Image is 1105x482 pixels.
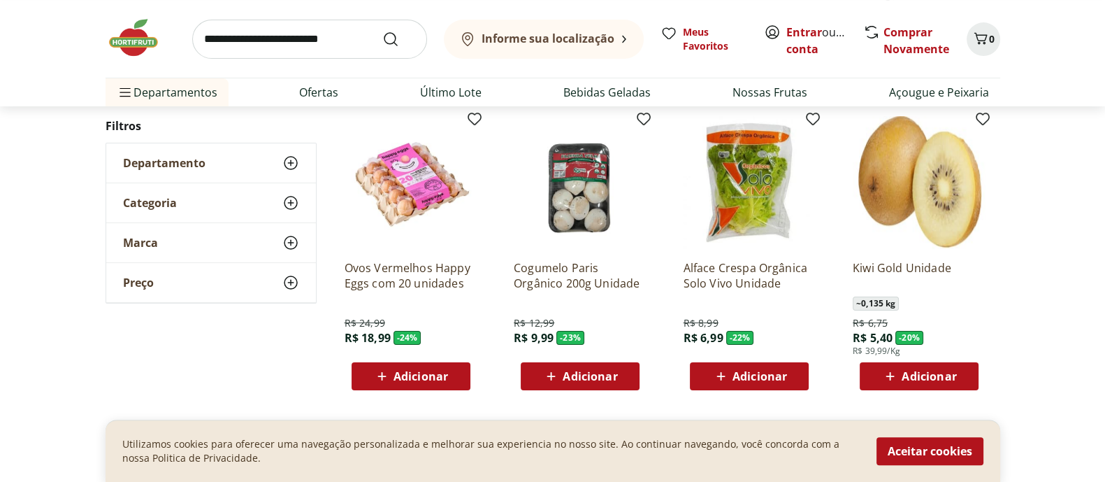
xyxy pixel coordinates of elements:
[106,143,316,183] button: Departamento
[853,316,888,330] span: R$ 6,75
[660,25,747,53] a: Meus Favoritos
[853,330,893,346] span: R$ 5,40
[345,330,391,346] span: R$ 18,99
[514,330,554,346] span: R$ 9,99
[889,84,989,101] a: Açougue e Peixaria
[192,20,427,59] input: search
[514,116,647,249] img: Cogumelo Paris Orgânico 200g Unidade
[895,331,923,345] span: - 20 %
[106,112,317,140] h2: Filtros
[420,84,482,101] a: Último Lote
[106,223,316,262] button: Marca
[786,24,863,57] a: Criar conta
[345,260,477,291] a: Ovos Vermelhos Happy Eggs com 20 unidades
[683,260,816,291] a: Alface Crespa Orgânica Solo Vivo Unidade
[853,260,985,291] a: Kiwi Gold Unidade
[732,84,807,101] a: Nossas Frutas
[683,116,816,249] img: Alface Crespa Orgânica Solo Vivo Unidade
[853,346,900,357] span: R$ 39,99/Kg
[123,276,154,290] span: Preço
[106,17,175,59] img: Hortifruti
[444,20,644,59] button: Informe sua localização
[683,316,718,330] span: R$ 8,99
[883,24,949,57] a: Comprar Novamente
[352,362,470,390] button: Adicionar
[876,437,983,465] button: Aceitar cookies
[853,297,899,311] span: ~ 0,135 kg
[556,331,584,345] span: - 23 %
[382,31,416,48] button: Submit Search
[514,316,554,330] span: R$ 12,99
[690,362,809,390] button: Adicionar
[345,116,477,249] img: Ovos Vermelhos Happy Eggs com 20 unidades
[117,76,133,109] button: Menu
[122,437,860,465] p: Utilizamos cookies para oferecer uma navegação personalizada e melhorar sua experiencia no nosso ...
[299,84,338,101] a: Ofertas
[786,24,822,40] a: Entrar
[563,84,651,101] a: Bebidas Geladas
[967,22,1000,56] button: Carrinho
[482,31,614,46] b: Informe sua localização
[989,32,995,45] span: 0
[123,196,177,210] span: Categoria
[123,156,205,170] span: Departamento
[683,330,723,346] span: R$ 6,99
[853,116,985,249] img: Kiwi Gold Unidade
[860,362,978,390] button: Adicionar
[345,316,385,330] span: R$ 24,99
[106,263,316,302] button: Preço
[117,76,217,109] span: Departamentos
[393,371,448,382] span: Adicionar
[514,260,647,291] a: Cogumelo Paris Orgânico 200g Unidade
[123,236,158,250] span: Marca
[521,362,640,390] button: Adicionar
[732,371,787,382] span: Adicionar
[786,24,848,57] span: ou
[393,331,421,345] span: - 24 %
[683,25,747,53] span: Meus Favoritos
[902,371,956,382] span: Adicionar
[563,371,617,382] span: Adicionar
[106,183,316,222] button: Categoria
[726,331,754,345] span: - 22 %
